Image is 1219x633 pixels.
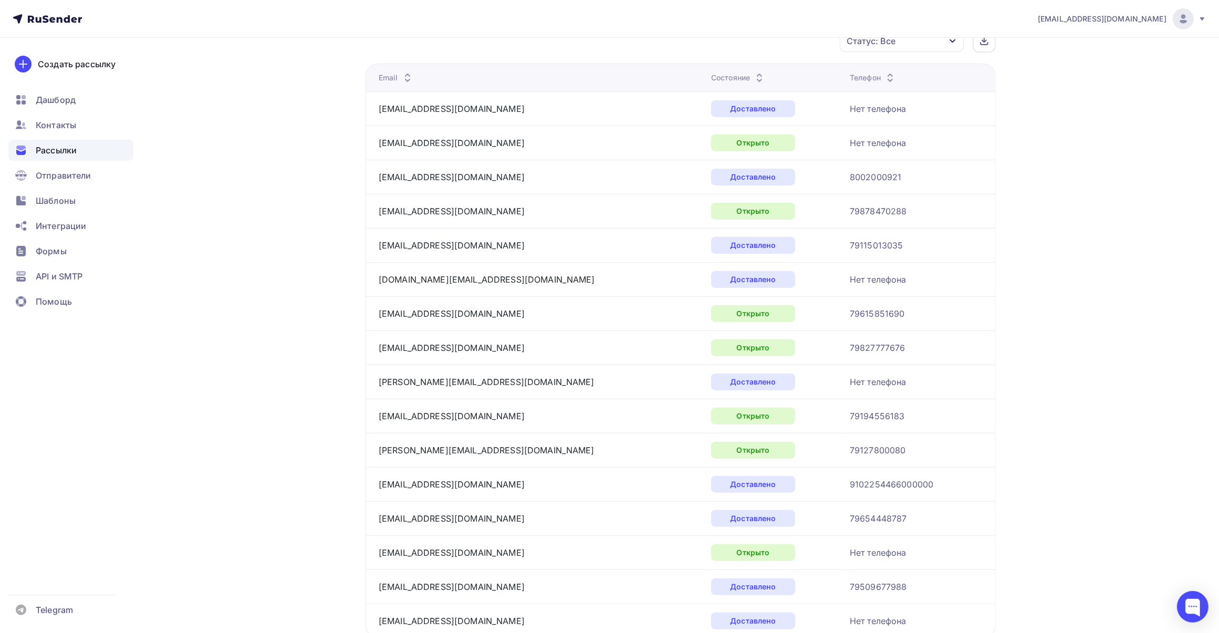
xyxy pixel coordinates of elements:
a: [EMAIL_ADDRESS][DOMAIN_NAME] [379,547,525,558]
div: Нет телефона [850,546,907,559]
a: Отправители [8,165,133,186]
span: API и SMTP [36,270,82,283]
div: Нет телефона [850,376,907,388]
div: Телефон [850,72,897,83]
div: Статус: Все [847,35,895,47]
a: Рассылки [8,140,133,161]
div: Открыто [711,544,795,561]
div: Доставлено [711,169,795,185]
div: 9102254466000000 [850,478,933,491]
div: Доставлено [711,578,795,595]
div: Открыто [711,408,795,424]
div: Открыто [711,203,795,220]
a: [PERSON_NAME][EMAIL_ADDRESS][DOMAIN_NAME] [379,445,595,455]
a: [EMAIL_ADDRESS][DOMAIN_NAME] [379,103,525,114]
div: Доставлено [711,510,795,527]
div: Доставлено [711,237,795,254]
div: Нет телефона [850,273,907,286]
div: 8002000921 [850,171,901,183]
div: Доставлено [711,271,795,288]
span: Отправители [36,169,91,182]
div: 79615851690 [850,307,905,320]
span: Рассылки [36,144,77,157]
span: Формы [36,245,67,257]
span: Шаблоны [36,194,76,207]
div: 79878470288 [850,205,907,217]
div: 79127800080 [850,444,906,456]
span: [EMAIL_ADDRESS][DOMAIN_NAME] [1038,14,1166,24]
div: Нет телефона [850,102,907,115]
a: [EMAIL_ADDRESS][DOMAIN_NAME] [379,582,525,592]
a: [EMAIL_ADDRESS][DOMAIN_NAME] [379,240,525,251]
div: Открыто [711,339,795,356]
div: Доставлено [711,373,795,390]
a: Формы [8,241,133,262]
div: Состояние [711,72,766,83]
a: Шаблоны [8,190,133,211]
div: 79509677988 [850,580,907,593]
div: Создать рассылку [38,58,116,70]
div: 79115013035 [850,239,903,252]
span: Telegram [36,604,73,616]
div: Открыто [711,442,795,459]
div: Открыто [711,134,795,151]
a: [EMAIL_ADDRESS][DOMAIN_NAME] [379,411,525,421]
a: [EMAIL_ADDRESS][DOMAIN_NAME] [379,513,525,524]
span: Помощь [36,295,72,308]
span: Интеграции [36,220,86,232]
a: [EMAIL_ADDRESS][DOMAIN_NAME] [379,138,525,148]
a: [EMAIL_ADDRESS][DOMAIN_NAME] [379,479,525,490]
a: [EMAIL_ADDRESS][DOMAIN_NAME] [379,616,525,626]
div: 79194556183 [850,410,905,422]
a: [EMAIL_ADDRESS][DOMAIN_NAME] [379,172,525,182]
a: [DOMAIN_NAME][EMAIL_ADDRESS][DOMAIN_NAME] [379,274,595,285]
button: Статус: Все [839,29,964,53]
div: Нет телефона [850,615,907,627]
div: Нет телефона [850,137,907,149]
a: Контакты [8,115,133,136]
div: Email [379,72,414,83]
div: 79827777676 [850,341,905,354]
a: [EMAIL_ADDRESS][DOMAIN_NAME] [379,343,525,353]
a: Дашборд [8,89,133,110]
div: 79654448787 [850,512,907,525]
a: [PERSON_NAME][EMAIL_ADDRESS][DOMAIN_NAME] [379,377,595,387]
span: Контакты [36,119,76,131]
a: [EMAIL_ADDRESS][DOMAIN_NAME] [1038,8,1206,29]
div: Доставлено [711,476,795,493]
a: [EMAIL_ADDRESS][DOMAIN_NAME] [379,206,525,216]
div: Доставлено [711,613,795,629]
div: Открыто [711,305,795,322]
a: [EMAIL_ADDRESS][DOMAIN_NAME] [379,308,525,319]
div: Доставлено [711,100,795,117]
span: Дашборд [36,94,76,106]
